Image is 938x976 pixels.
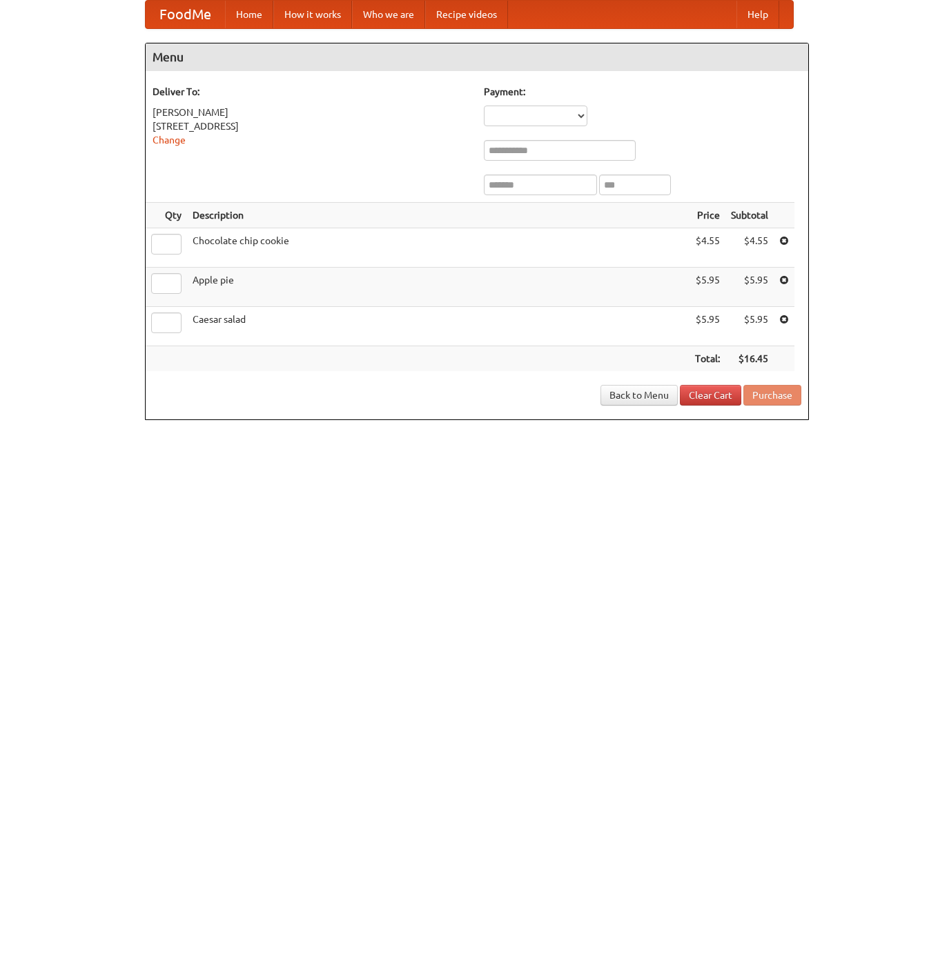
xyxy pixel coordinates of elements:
[690,268,725,307] td: $5.95
[725,307,774,346] td: $5.95
[690,228,725,268] td: $4.55
[725,228,774,268] td: $4.55
[153,85,470,99] h5: Deliver To:
[690,346,725,372] th: Total:
[187,268,690,307] td: Apple pie
[187,307,690,346] td: Caesar salad
[736,1,779,28] a: Help
[484,85,801,99] h5: Payment:
[725,346,774,372] th: $16.45
[225,1,273,28] a: Home
[690,307,725,346] td: $5.95
[153,119,470,133] div: [STREET_ADDRESS]
[690,203,725,228] th: Price
[153,135,186,146] a: Change
[153,106,470,119] div: [PERSON_NAME]
[743,385,801,406] button: Purchase
[146,1,225,28] a: FoodMe
[146,43,808,71] h4: Menu
[725,268,774,307] td: $5.95
[352,1,425,28] a: Who we are
[725,203,774,228] th: Subtotal
[680,385,741,406] a: Clear Cart
[146,203,187,228] th: Qty
[273,1,352,28] a: How it works
[425,1,508,28] a: Recipe videos
[187,228,690,268] td: Chocolate chip cookie
[187,203,690,228] th: Description
[600,385,678,406] a: Back to Menu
